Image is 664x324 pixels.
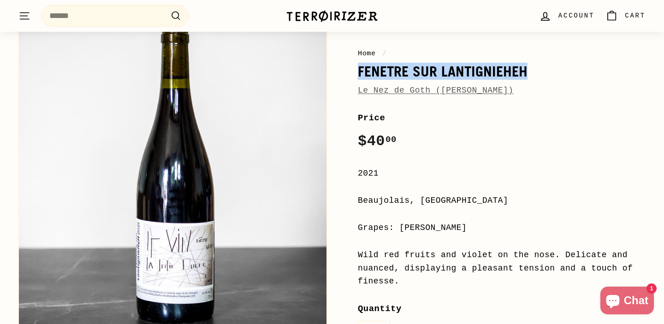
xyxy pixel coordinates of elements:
div: Wild red fruits and violet on the nose. Delicate and nuanced, displaying a pleasant tension and a... [358,248,646,288]
div: Grapes: [PERSON_NAME] [358,221,646,235]
a: Cart [600,2,651,29]
div: 2021 [358,167,646,180]
span: / [380,49,389,58]
a: Le Nez de Goth ([PERSON_NAME]) [358,86,514,95]
a: Account [534,2,600,29]
span: Cart [625,11,646,21]
h1: Fenetre sur LantignieHeH [358,64,646,79]
span: $40 [358,133,397,150]
sup: 00 [385,135,397,145]
nav: breadcrumbs [358,48,646,59]
div: Beaujolais, [GEOGRAPHIC_DATA] [358,194,646,207]
a: Home [358,49,376,58]
label: Price [358,111,646,125]
span: Account [558,11,594,21]
inbox-online-store-chat: Shopify online store chat [598,287,657,317]
label: Quantity [358,302,646,316]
